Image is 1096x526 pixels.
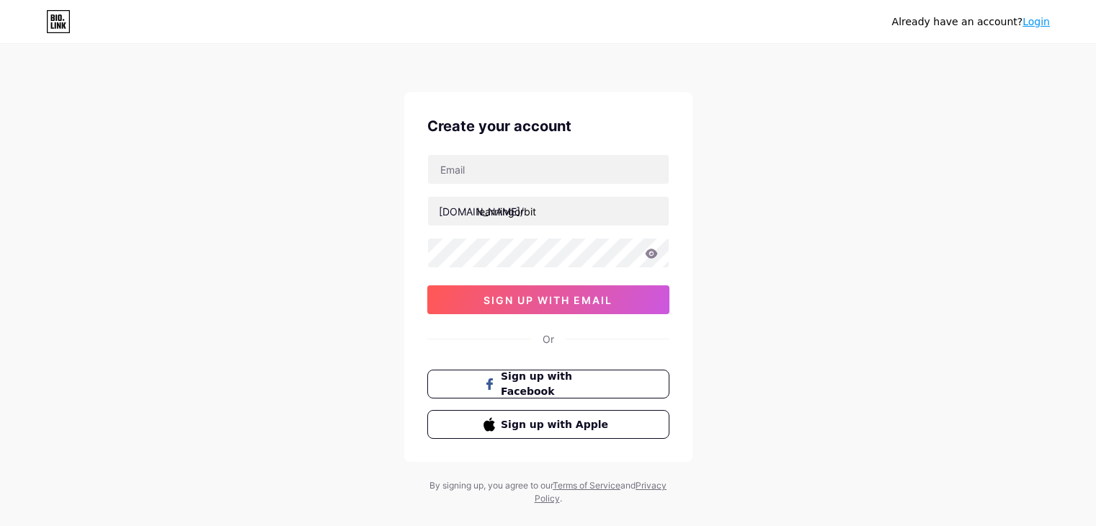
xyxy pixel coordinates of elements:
a: Terms of Service [553,480,620,491]
input: username [428,197,669,226]
div: Or [543,331,554,347]
div: By signing up, you agree to our and . [426,479,671,505]
div: [DOMAIN_NAME]/ [439,204,524,219]
input: Email [428,155,669,184]
button: sign up with email [427,285,669,314]
button: Sign up with Facebook [427,370,669,398]
div: Already have an account? [892,14,1050,30]
div: Create your account [427,115,669,137]
span: sign up with email [484,294,612,306]
span: Sign up with Facebook [501,369,612,399]
button: Sign up with Apple [427,410,669,439]
span: Sign up with Apple [501,417,612,432]
a: Login [1023,16,1050,27]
